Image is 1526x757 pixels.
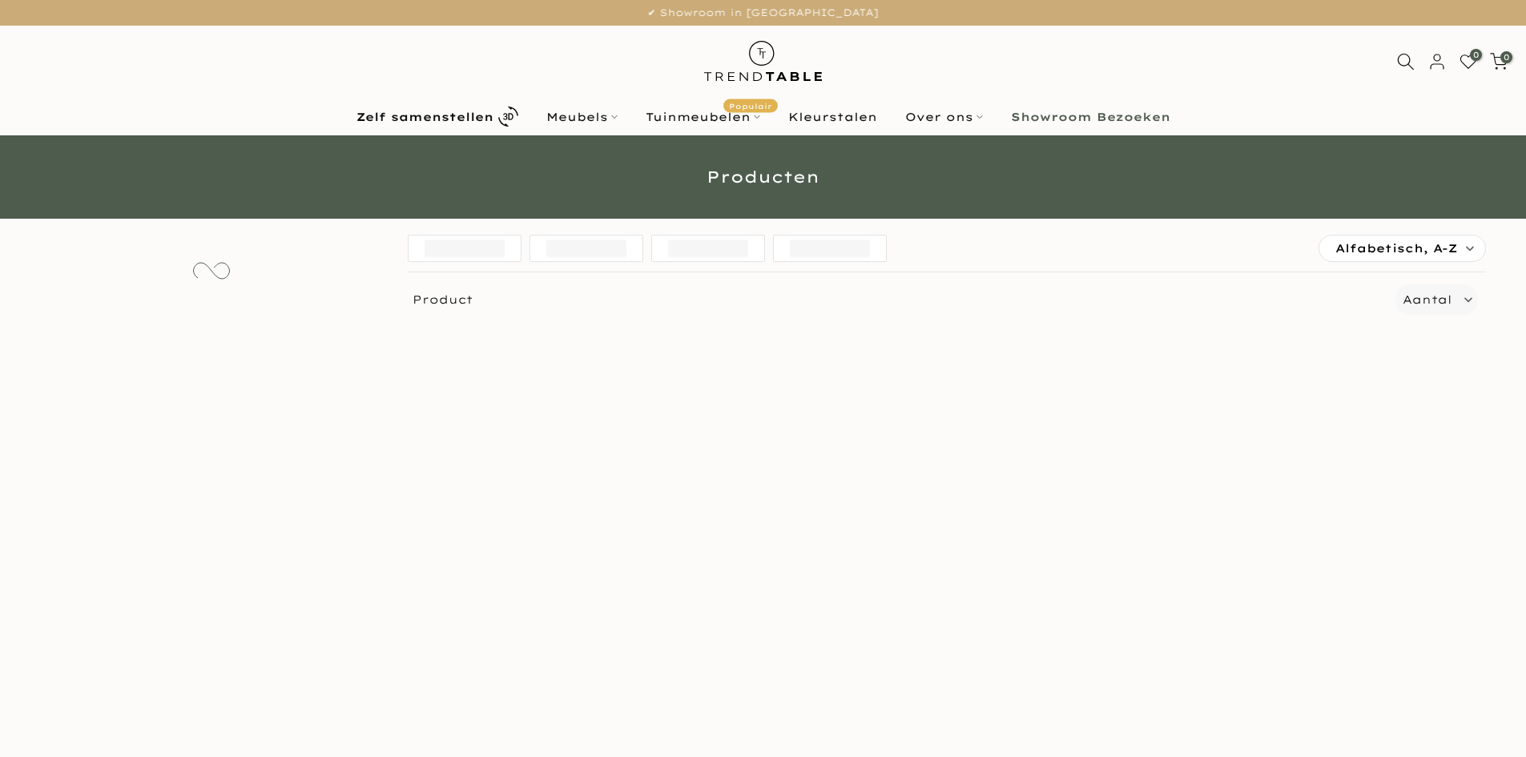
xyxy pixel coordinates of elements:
[532,107,631,127] a: Meubels
[1403,290,1452,310] label: Aantal
[1470,49,1482,61] span: 0
[342,103,532,131] a: Zelf samenstellen
[1490,53,1508,70] a: 0
[401,284,1388,315] span: Product
[693,26,833,97] img: trend-table
[997,107,1184,127] a: Showroom Bezoeken
[631,107,774,127] a: TuinmeubelenPopulair
[1500,51,1512,63] span: 0
[1335,236,1457,261] span: Alfabetisch, A-Z
[1011,111,1170,123] b: Showroom Bezoeken
[20,4,1506,22] p: ✔ Showroom in [GEOGRAPHIC_DATA]
[1460,53,1477,70] a: 0
[356,111,493,123] b: Zelf samenstellen
[774,107,891,127] a: Kleurstalen
[295,169,1232,185] h1: Producten
[891,107,997,127] a: Over ons
[723,99,778,112] span: Populair
[1319,236,1485,261] label: Alfabetisch, A-Z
